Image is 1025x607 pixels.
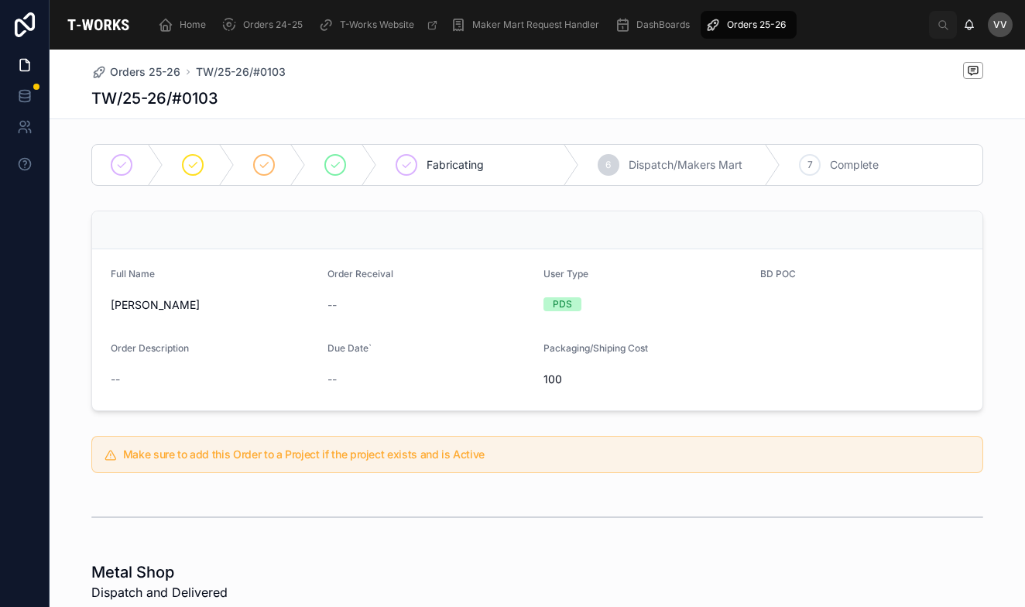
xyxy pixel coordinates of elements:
[760,268,796,279] span: BD POC
[180,19,206,31] span: Home
[830,157,879,173] span: Complete
[553,297,572,311] div: PDS
[111,372,120,387] span: --
[243,19,303,31] span: Orders 24-25
[91,87,218,109] h1: TW/25-26/#0103
[636,19,690,31] span: DashBoards
[111,268,155,279] span: Full Name
[807,159,813,171] span: 7
[543,268,588,279] span: User Type
[153,11,217,39] a: Home
[327,268,393,279] span: Order Receival
[472,19,599,31] span: Maker Mart Request Handler
[111,342,189,354] span: Order Description
[543,372,748,387] span: 100
[110,64,180,80] span: Orders 25-26
[605,159,611,171] span: 6
[610,11,701,39] a: DashBoards
[543,342,648,354] span: Packaging/Shiping Cost
[111,297,315,313] span: [PERSON_NAME]
[196,64,286,80] a: TW/25-26/#0103
[217,11,314,39] a: Orders 24-25
[314,11,446,39] a: T-Works Website
[327,342,372,354] span: Due Date`
[91,583,228,602] span: Dispatch and Delivered
[327,297,337,313] span: --
[446,11,610,39] a: Maker Mart Request Handler
[91,561,228,583] h1: Metal Shop
[340,19,414,31] span: T-Works Website
[62,12,135,37] img: App logo
[427,157,484,173] span: Fabricating
[629,157,742,173] span: Dispatch/Makers Mart
[993,19,1007,31] span: VV
[123,449,970,460] h5: Make sure to add this Order to a Project if the project exists and is Active
[91,64,180,80] a: Orders 25-26
[327,372,337,387] span: --
[147,8,929,42] div: scrollable content
[727,19,786,31] span: Orders 25-26
[701,11,797,39] a: Orders 25-26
